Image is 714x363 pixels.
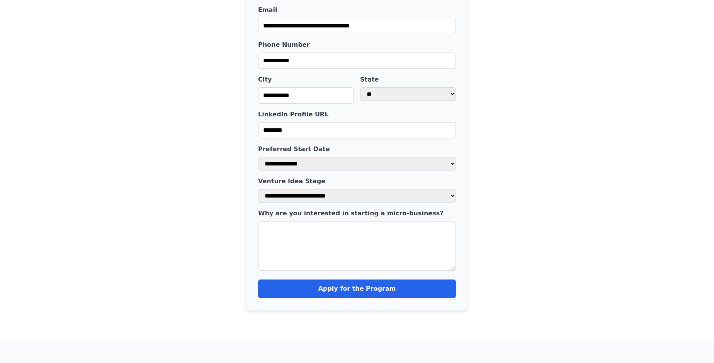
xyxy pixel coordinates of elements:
[258,5,456,15] label: Email
[360,75,456,84] label: State
[258,279,456,298] button: Apply for the Program
[258,209,456,218] label: Why are you interested in starting a micro-business?
[258,145,456,154] label: Preferred Start Date
[258,177,456,186] label: Venture Idea Stage
[258,75,354,84] label: City
[258,110,456,119] label: LinkedIn Profile URL
[258,40,456,49] label: Phone Number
